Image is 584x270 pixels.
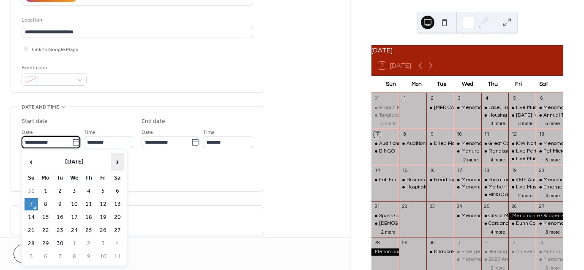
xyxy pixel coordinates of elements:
[407,184,512,191] div: Hospitality Nights with Chef [PERSON_NAME]
[39,211,52,224] td: 15
[536,248,563,256] div: Annual Cancer Research Fundraiser
[536,220,563,227] div: Menomonie Farmer's Market
[515,191,536,199] button: 2 more
[111,153,124,170] span: ›
[22,128,33,137] span: Date
[53,237,67,250] td: 30
[426,177,454,184] div: Read Together, Rise Together Book Club
[68,185,81,197] td: 3
[39,153,110,171] th: [DATE]
[484,240,490,246] div: 2
[429,240,435,246] div: 30
[429,204,435,210] div: 23
[203,128,215,137] span: Time
[68,172,81,184] th: We
[429,76,455,93] div: Tue
[96,224,110,237] td: 26
[454,248,481,256] div: Emergency Preparedness Class For Seniors
[481,256,509,263] div: 2025 Amazing Race
[481,148,509,155] div: Renaissance in the Park: Ellsworth
[25,237,38,250] td: 28
[378,119,399,126] button: 2 more
[481,140,509,147] div: Great Community Cookout
[454,148,481,155] div: Manure Field Day
[22,117,48,126] div: Start date
[426,248,454,256] div: KnappaPatch Market
[434,248,483,256] div: KnappaPatch Market
[426,140,454,147] div: Dried Floral Hanging Workshop
[379,177,429,184] div: Fall Fun Vendor Show
[371,248,399,256] div: Menomonie Oktoberfest
[484,95,490,102] div: 4
[371,213,399,220] div: Sports Card Show
[434,177,528,184] div: Read Together, Rise Together Book Club
[536,104,563,112] div: Menomonie Farmer's Market
[488,220,531,227] div: Cars and Caffeine
[374,131,380,138] div: 7
[429,131,435,138] div: 9
[542,191,563,199] button: 4 more
[371,104,399,112] div: Brunch Feat. TBD
[53,198,67,210] td: 9
[39,172,52,184] th: Mo
[111,172,124,184] th: Sa
[461,256,549,263] div: Menomonie [PERSON_NAME] Market
[538,204,545,210] div: 27
[379,140,447,147] div: Auditions for White Christmas
[461,148,497,155] div: Manure [DATE]
[487,119,508,126] button: 3 more
[508,248,536,256] div: An Evening With William Kent Krueger
[22,16,251,25] div: Location
[531,76,557,93] div: Sat
[508,177,536,184] div: 45th Annual Punky Manor Challenge of Champions
[481,184,509,191] div: Mother Hubble's Cupboard - Poetry Reading
[82,224,96,237] td: 25
[511,131,517,138] div: 12
[516,184,577,191] div: Live Music: Hap and Hawk
[538,95,545,102] div: 6
[538,167,545,174] div: 20
[536,148,563,155] div: Pet Microchipping Event
[456,240,463,246] div: 1
[378,228,399,235] button: 2 more
[82,251,96,263] td: 9
[379,220,488,227] div: [DEMOGRAPHIC_DATA] 3v3 Basketball Games
[371,220,399,227] div: St. Joseph's Church 3v3 Basketball Games
[488,140,549,147] div: Great Community Cookout
[461,104,549,112] div: Menomonie [PERSON_NAME] Market
[538,240,545,246] div: 4
[454,140,481,147] div: Menomonie Farmer's Market
[25,224,38,237] td: 21
[84,128,96,137] span: Time
[142,117,165,126] div: End date
[515,119,536,126] button: 3 more
[374,204,380,210] div: 21
[456,95,463,102] div: 3
[374,95,380,102] div: 31
[454,184,481,191] div: Menomin Wailers: Sea Shanty Sing-along
[39,237,52,250] td: 29
[434,104,513,112] div: [MEDICAL_DATA] P.A.C.T. Training
[456,167,463,174] div: 17
[454,177,481,184] div: Menomonie Farmer's Market
[22,63,85,72] div: Event color
[399,184,426,191] div: Hospitality Nights with Chef Stacy
[407,140,475,147] div: Auditions for White Christmas
[461,140,549,147] div: Menomonie [PERSON_NAME] Market
[96,198,110,210] td: 12
[68,198,81,210] td: 10
[111,211,124,224] td: 20
[511,167,517,174] div: 19
[96,251,110,263] td: 10
[484,204,490,210] div: 25
[542,119,563,126] button: 5 more
[536,177,563,184] div: Menomonie Farmer's Market
[429,95,435,102] div: 2
[14,244,65,263] button: Cancel
[378,76,404,93] div: Sun
[508,140,536,147] div: ICW North Presents: September to Dismember
[511,240,517,246] div: 3
[481,104,509,112] div: Lace, Lumber, and Legacy: A Menomonie Mansions and Afternoon Tea Tour
[488,256,536,263] div: 2025 Amazing Race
